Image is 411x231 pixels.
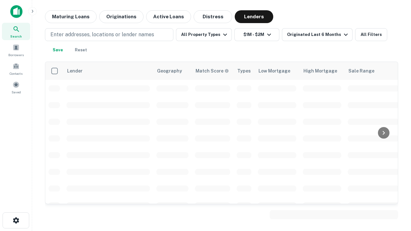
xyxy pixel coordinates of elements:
button: Originated Last 6 Months [282,28,353,41]
h6: Match Score [196,67,228,74]
button: $1M - $2M [234,28,279,41]
div: Sale Range [348,67,374,75]
a: Saved [2,79,30,96]
a: Borrowers [2,41,30,59]
div: Types [237,67,251,75]
a: Search [2,23,30,40]
th: High Mortgage [300,62,345,80]
div: Originated Last 6 Months [287,31,350,38]
th: Capitalize uses an advanced AI algorithm to match your search with the best lender. The match sco... [192,62,233,80]
button: Maturing Loans [45,10,97,23]
th: Sale Range [345,62,402,80]
th: Lender [63,62,153,80]
iframe: Chat Widget [379,180,411,210]
span: Search [10,34,22,39]
p: Enter addresses, locations or lender names [50,31,154,38]
button: All Property Types [176,28,232,41]
button: Distress [194,10,232,23]
span: Borrowers [8,52,24,57]
button: Active Loans [146,10,191,23]
th: Types [233,62,255,80]
button: Lenders [235,10,273,23]
button: All Filters [355,28,387,41]
button: Enter addresses, locations or lender names [45,28,173,41]
div: Geography [157,67,182,75]
button: Save your search to get updates of matches that match your search criteria. [48,44,68,56]
th: Low Mortgage [255,62,300,80]
div: Lender [67,67,83,75]
span: Saved [12,90,21,95]
button: Originations [99,10,144,23]
span: Contacts [10,71,22,76]
button: Reset [71,44,91,56]
th: Geography [153,62,192,80]
div: Low Mortgage [258,67,290,75]
div: High Mortgage [303,67,337,75]
div: Capitalize uses an advanced AI algorithm to match your search with the best lender. The match sco... [196,67,229,74]
img: capitalize-icon.png [10,5,22,18]
a: Contacts [2,60,30,77]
